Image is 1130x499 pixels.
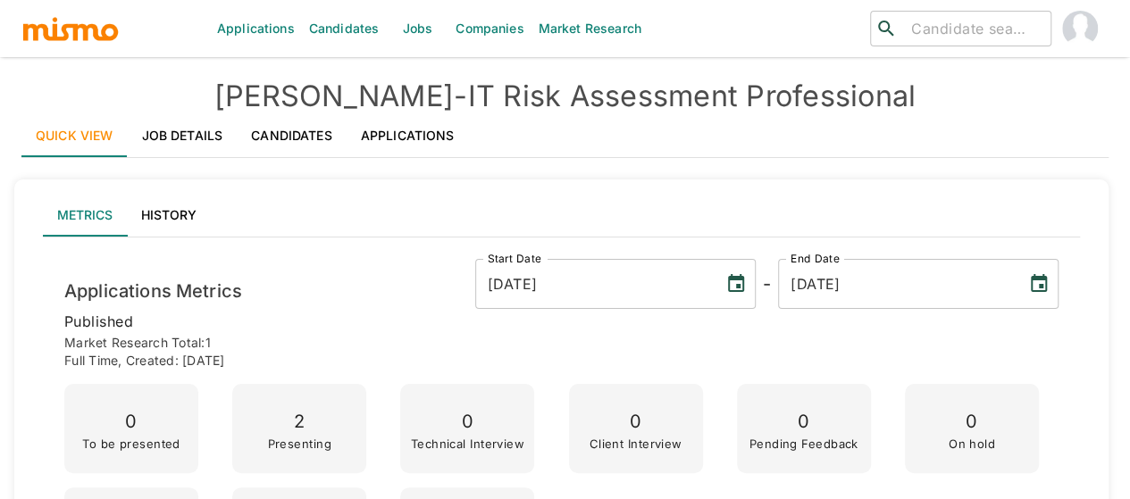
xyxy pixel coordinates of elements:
[64,352,1059,370] p: Full time , Created: [DATE]
[347,114,469,157] a: Applications
[589,406,682,437] p: 0
[127,194,211,237] button: History
[21,114,128,157] a: Quick View
[21,79,1109,114] h4: [PERSON_NAME] - IT Risk Assessment Professional
[82,437,180,450] p: To be presented
[1021,266,1057,302] button: Choose date, selected date is Sep 2, 2025
[64,334,1059,352] p: Market Research Total: 1
[267,437,331,450] p: Presenting
[64,277,242,305] h6: Applications Metrics
[791,251,839,266] label: End Date
[749,437,858,450] p: Pending Feedback
[82,406,180,437] p: 0
[488,251,541,266] label: Start Date
[411,437,524,450] p: Technical Interview
[778,259,1014,309] input: MM/DD/YYYY
[43,194,1080,237] div: lab API tabs example
[1062,11,1098,46] img: Maia Reyes
[43,194,127,237] button: Metrics
[949,406,995,437] p: 0
[718,266,754,302] button: Choose date, selected date is Mar 23, 2025
[411,406,524,437] p: 0
[949,437,995,450] p: On hold
[64,309,1059,334] p: published
[267,406,331,437] p: 2
[904,16,1043,41] input: Candidate search
[21,15,120,42] img: logo
[749,406,858,437] p: 0
[763,270,771,298] h6: -
[589,437,682,450] p: Client Interview
[237,114,347,157] a: Candidates
[475,259,711,309] input: MM/DD/YYYY
[128,114,238,157] a: Job Details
